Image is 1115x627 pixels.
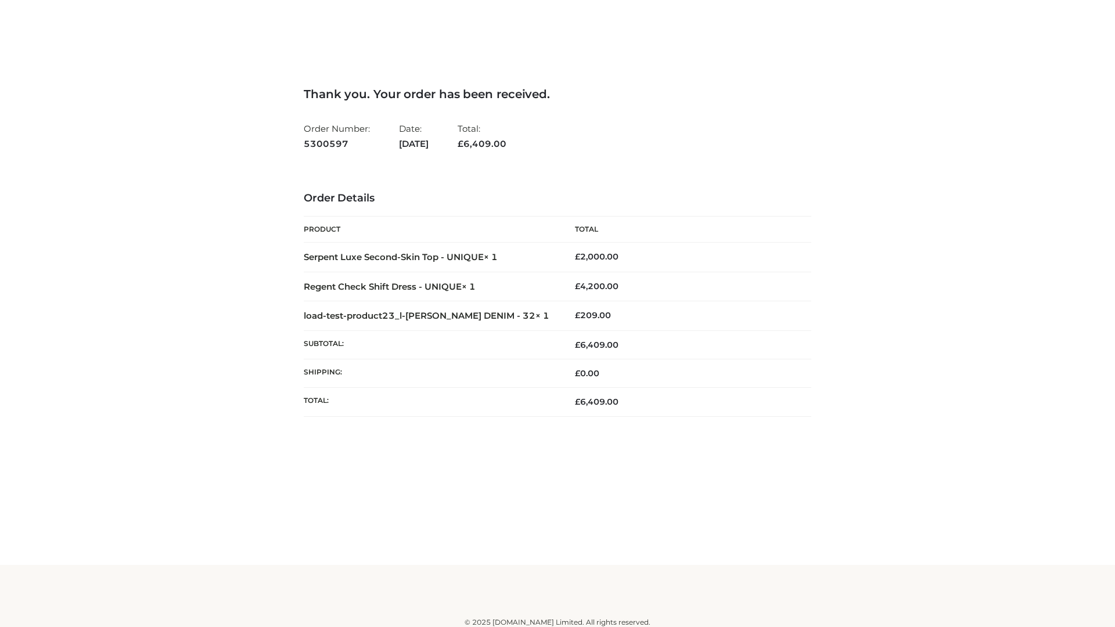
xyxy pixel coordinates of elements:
span: £ [458,138,463,149]
span: £ [575,251,580,262]
span: £ [575,340,580,350]
strong: Regent Check Shift Dress - UNIQUE [304,281,476,292]
bdi: 4,200.00 [575,281,618,291]
strong: × 1 [484,251,498,262]
li: Date: [399,118,429,154]
bdi: 209.00 [575,310,611,320]
th: Subtotal: [304,330,557,359]
th: Total [557,217,811,243]
span: £ [575,368,580,379]
span: 6,409.00 [575,340,618,350]
h3: Thank you. Your order has been received. [304,87,811,101]
th: Total: [304,388,557,416]
span: 6,409.00 [458,138,506,149]
strong: [DATE] [399,136,429,152]
strong: load-test-product23_l-[PERSON_NAME] DENIM - 32 [304,310,549,321]
li: Order Number: [304,118,370,154]
th: Shipping: [304,359,557,388]
strong: Serpent Luxe Second-Skin Top - UNIQUE [304,251,498,262]
h3: Order Details [304,192,811,205]
span: 6,409.00 [575,397,618,407]
strong: 5300597 [304,136,370,152]
th: Product [304,217,557,243]
span: £ [575,397,580,407]
strong: × 1 [535,310,549,321]
span: £ [575,281,580,291]
li: Total: [458,118,506,154]
span: £ [575,310,580,320]
strong: × 1 [462,281,476,292]
bdi: 2,000.00 [575,251,618,262]
bdi: 0.00 [575,368,599,379]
